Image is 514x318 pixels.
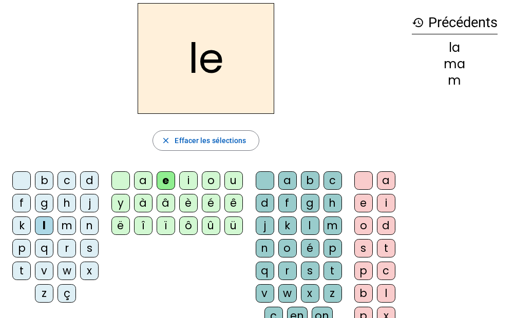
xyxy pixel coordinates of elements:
div: k [278,216,297,235]
div: c [323,171,342,190]
h2: le [138,3,274,114]
div: s [80,239,99,257]
div: é [301,239,319,257]
div: z [323,284,342,303]
div: d [256,194,274,212]
div: ê [224,194,243,212]
div: s [301,262,319,280]
div: à [134,194,153,212]
div: o [202,171,220,190]
div: r [58,239,76,257]
button: Effacer les sélections [153,130,259,151]
div: n [256,239,274,257]
mat-icon: history [412,16,424,29]
span: Effacer les sélections [175,134,246,147]
div: c [58,171,76,190]
div: û [202,216,220,235]
div: l [377,284,395,303]
div: l [301,216,319,235]
div: v [256,284,274,303]
div: ï [157,216,175,235]
div: e [157,171,175,190]
div: b [354,284,373,303]
div: p [354,262,373,280]
div: ë [111,216,130,235]
div: o [354,216,373,235]
div: j [80,194,99,212]
div: î [134,216,153,235]
div: j [256,216,274,235]
div: c [377,262,395,280]
div: t [323,262,342,280]
div: b [301,171,319,190]
div: r [278,262,297,280]
div: p [323,239,342,257]
div: l [35,216,53,235]
div: ç [58,284,76,303]
div: t [377,239,395,257]
div: h [323,194,342,212]
div: z [35,284,53,303]
div: b [35,171,53,190]
div: q [256,262,274,280]
div: m [323,216,342,235]
div: e [354,194,373,212]
div: w [58,262,76,280]
div: o [278,239,297,257]
div: u [224,171,243,190]
div: q [35,239,53,257]
mat-icon: close [161,136,170,145]
div: la [412,42,498,54]
div: y [111,194,130,212]
div: â [157,194,175,212]
div: k [12,216,31,235]
div: f [12,194,31,212]
div: è [179,194,198,212]
div: g [301,194,319,212]
div: v [35,262,53,280]
div: w [278,284,297,303]
div: g [35,194,53,212]
div: a [134,171,153,190]
div: é [202,194,220,212]
div: x [301,284,319,303]
div: i [377,194,395,212]
div: d [377,216,395,235]
div: d [80,171,99,190]
h3: Précédents [412,11,498,34]
div: p [12,239,31,257]
div: m [58,216,76,235]
div: f [278,194,297,212]
div: i [179,171,198,190]
div: m [412,74,498,87]
div: a [377,171,395,190]
div: s [354,239,373,257]
div: t [12,262,31,280]
div: ü [224,216,243,235]
div: a [278,171,297,190]
div: x [80,262,99,280]
div: ma [412,58,498,70]
div: h [58,194,76,212]
div: n [80,216,99,235]
div: ô [179,216,198,235]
